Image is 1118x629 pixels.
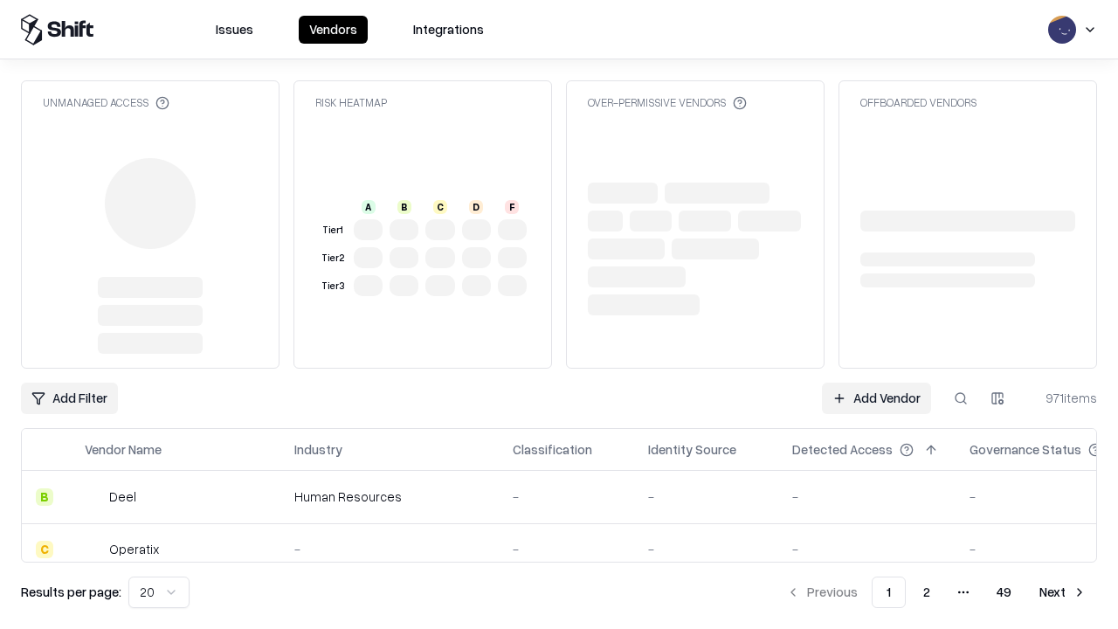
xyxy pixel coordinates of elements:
div: Over-Permissive Vendors [588,95,747,110]
div: F [505,200,519,214]
div: Risk Heatmap [315,95,387,110]
div: - [792,540,942,558]
div: Tier 3 [319,279,347,294]
div: A [362,200,376,214]
button: Add Filter [21,383,118,414]
div: - [513,487,620,506]
div: - [513,540,620,558]
button: Issues [205,16,264,44]
div: Detected Access [792,440,893,459]
div: Tier 2 [319,251,347,266]
div: Governance Status [970,440,1081,459]
a: Add Vendor [822,383,931,414]
div: B [36,488,53,506]
button: 1 [872,577,906,608]
div: - [792,487,942,506]
div: Deel [109,487,136,506]
img: Operatix [85,541,102,558]
div: C [36,541,53,558]
button: Vendors [299,16,368,44]
div: Unmanaged Access [43,95,169,110]
p: Results per page: [21,583,121,601]
button: 49 [983,577,1025,608]
img: Deel [85,488,102,506]
div: C [433,200,447,214]
div: Operatix [109,540,159,558]
div: Offboarded Vendors [860,95,977,110]
div: B [397,200,411,214]
div: Classification [513,440,592,459]
div: Vendor Name [85,440,162,459]
button: Next [1029,577,1097,608]
div: - [648,487,764,506]
div: - [294,540,485,558]
div: - [648,540,764,558]
div: Human Resources [294,487,485,506]
div: Tier 1 [319,223,347,238]
button: Integrations [403,16,494,44]
div: Identity Source [648,440,736,459]
div: D [469,200,483,214]
button: 2 [909,577,944,608]
nav: pagination [776,577,1097,608]
div: Industry [294,440,342,459]
div: 971 items [1027,389,1097,407]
